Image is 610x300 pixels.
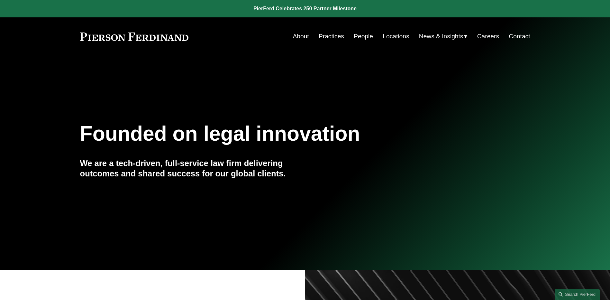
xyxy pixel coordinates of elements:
span: News & Insights [419,31,463,42]
a: Practices [319,30,344,42]
a: Contact [509,30,530,42]
h4: We are a tech-driven, full-service law firm delivering outcomes and shared success for our global... [80,158,305,179]
a: Search this site [555,289,600,300]
a: Careers [477,30,499,42]
a: About [293,30,309,42]
a: folder dropdown [419,30,468,42]
h1: Founded on legal innovation [80,122,455,145]
a: Locations [383,30,409,42]
a: People [354,30,373,42]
